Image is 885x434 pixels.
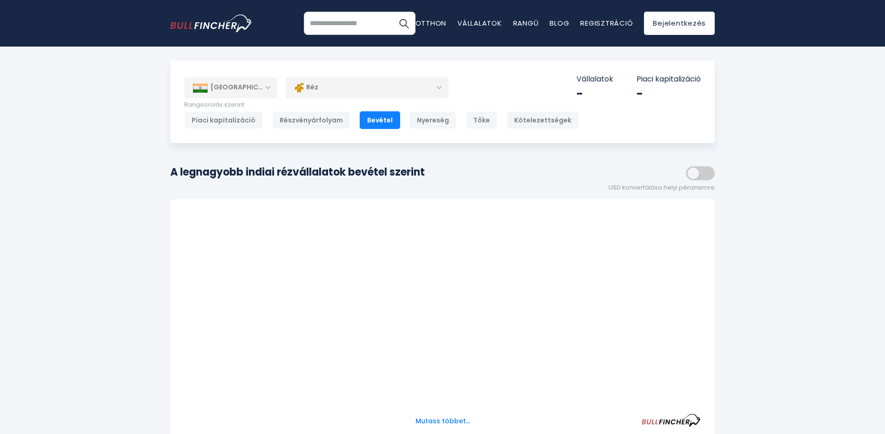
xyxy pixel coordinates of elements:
[410,414,476,429] button: Mutass többet...
[170,164,425,180] h1: A legnagyobb indiai rézvállalatok bevétel szerint
[644,12,715,35] a: Bejelentkezés
[580,18,633,28] a: Regisztráció
[466,111,497,129] div: Tőke
[637,87,701,101] div: -
[550,18,569,28] a: Blog
[577,87,613,101] div: -
[409,111,456,129] div: Nyereség
[513,18,539,28] a: Rangú
[637,75,701,84] p: Piaci kapitalizáció
[457,18,502,28] a: Vállalatok
[416,18,447,28] a: Otthon
[184,101,579,109] p: Rangsorolás szerint
[360,111,400,129] div: Bevétel
[609,184,715,192] span: USD konvertálása helyi pénznemre
[272,111,350,129] div: Részvényárfolyam
[306,82,318,92] font: Réz
[507,111,579,129] div: Kötelezettségek
[210,82,285,92] font: [GEOGRAPHIC_DATA]
[184,111,263,129] div: Piaci kapitalizáció
[392,12,416,35] button: Keresés
[577,75,613,84] p: Vállalatok
[170,14,253,32] img: Bullfincher logó
[170,14,253,32] a: Ugrás a kezdőlapra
